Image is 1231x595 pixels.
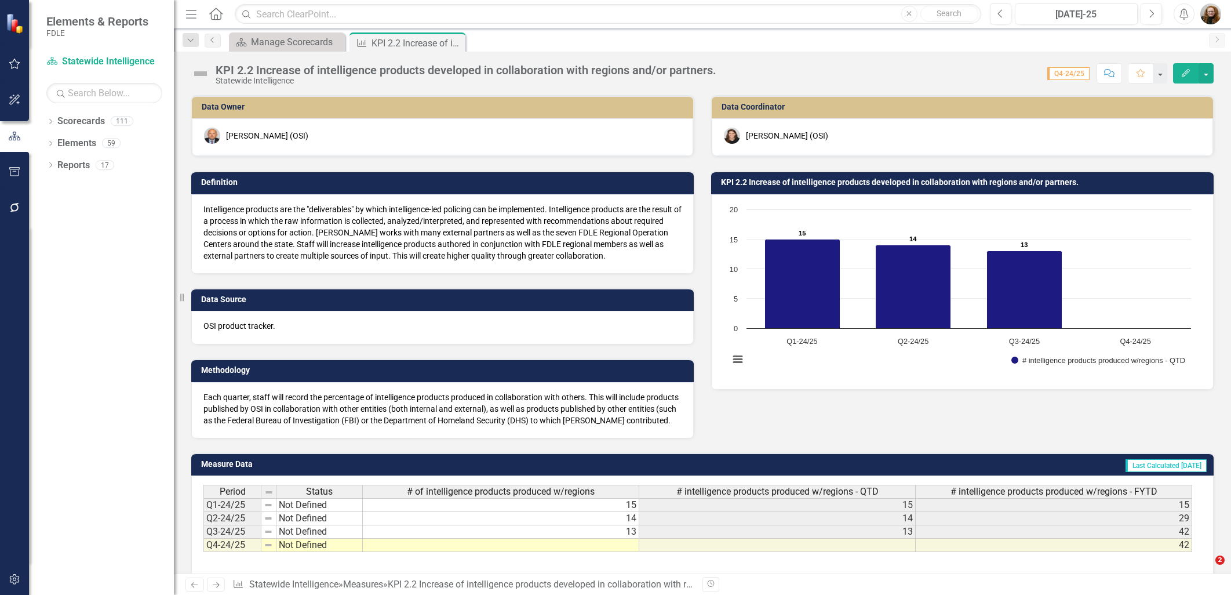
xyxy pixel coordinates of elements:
[201,295,688,304] h3: Data Source
[203,320,682,332] p: OSI product tracker.
[1200,3,1221,24] img: Jennifer Siddoway
[276,498,363,512] td: Not Defined
[276,525,363,539] td: Not Defined
[722,103,1207,111] h3: Data Coordinator
[46,28,148,38] small: FDLE
[204,128,220,144] img: William Mickler
[216,77,716,85] div: Statewide Intelligence
[909,235,917,242] text: 14
[723,204,1201,378] div: Chart. Highcharts interactive chart.
[264,500,273,510] img: 8DAGhfEEPCf229AAAAAElFTkSuQmCC
[363,498,639,512] td: 15
[363,512,639,525] td: 14
[46,83,162,103] input: Search Below...
[407,487,595,497] span: # of intelligence products produced w/regions
[203,391,682,426] p: Each quarter, staff will record the percentage of intelligence products produced in collaboration...
[786,337,817,346] text: Q1-24/25
[734,295,738,303] text: 5
[937,9,962,18] span: Search
[203,498,261,512] td: Q1-24/25
[916,539,1192,552] td: 42
[1192,556,1219,583] iframe: Intercom live chat
[201,460,589,469] h3: Measure Data
[388,579,782,590] div: KPI 2.2 Increase of intelligence products developed in collaboration with regions and/or partners.
[46,55,162,68] a: Statewide Intelligence
[987,251,1062,328] path: Q3-24/25, 13. # intelligence products produced w/regions - QTD.
[276,512,363,525] td: Not Defined
[676,487,879,497] span: # intelligence products produced w/regions - QTD
[730,205,738,214] text: 20
[6,13,26,34] img: ClearPoint Strategy
[264,488,274,497] img: 8DAGhfEEPCf229AAAAAElFTkSuQmCC
[876,245,951,328] path: Q2-24/25, 14. # intelligence products produced w/regions - QTD.
[1215,556,1225,565] span: 2
[639,498,916,512] td: 15
[216,64,716,77] div: KPI 2.2 Increase of intelligence products developed in collaboration with regions and/or partners.
[1047,67,1090,80] span: Q4-24/25
[343,579,383,590] a: Measures
[723,204,1197,378] svg: Interactive chart
[721,178,1208,187] h3: KPI 2.2 Increase of intelligence products developed in collaboration with regions and/or partners.
[916,498,1192,512] td: 15
[203,539,261,552] td: Q4-24/25
[916,512,1192,525] td: 29
[96,160,114,170] div: 17
[1126,459,1207,472] span: Last Calculated [DATE]
[1015,3,1138,24] button: [DATE]-25
[639,512,916,525] td: 14
[46,14,148,28] span: Elements & Reports
[226,130,308,142] div: [PERSON_NAME] (OSI)
[57,137,96,150] a: Elements
[249,579,338,590] a: Statewide Intelligence
[724,128,740,144] img: Linda Infinger
[1009,337,1040,346] text: Q3-24/25
[746,130,828,142] div: [PERSON_NAME] (OSI)
[264,527,273,536] img: 8DAGhfEEPCf229AAAAAElFTkSuQmCC
[916,525,1192,539] td: 42
[372,36,462,50] div: KPI 2.2 Increase of intelligence products developed in collaboration with regions and/or partners.
[57,115,105,128] a: Scorecards
[57,159,90,172] a: Reports
[111,117,133,126] div: 111
[232,578,694,592] div: » »
[203,525,261,539] td: Q3-24/25
[220,487,246,497] span: Period
[734,324,738,333] text: 0
[235,4,981,24] input: Search ClearPoint...
[639,525,916,539] td: 13
[765,239,840,328] path: Q1-24/25, 15. # intelligence products produced w/regions - QTD.
[1120,337,1150,346] text: Q4-24/25
[191,64,210,83] img: Not Defined
[203,204,682,262] p: Intelligence products are the "deliverables" by which intelligence-led policing can be implemente...
[201,178,688,187] h3: Definition
[1022,356,1185,365] text: # intelligence products produced w/regions - QTD
[799,230,806,237] text: 15
[1021,241,1028,248] text: 13
[1011,357,1186,364] button: Show # intelligence products produced w/regions - QTD
[730,235,738,244] text: 15
[201,366,688,375] h3: Methodology
[264,514,273,523] img: 8DAGhfEEPCf229AAAAAElFTkSuQmCC
[363,525,639,539] td: 13
[306,487,333,497] span: Status
[276,539,363,552] td: Not Defined
[1019,8,1134,21] div: [DATE]-25
[232,35,342,49] a: Manage Scorecards
[202,103,687,111] h3: Data Owner
[920,6,978,22] button: Search
[203,512,261,525] td: Q2-24/25
[729,351,745,367] button: View chart menu, Chart
[898,337,928,346] text: Q2-24/25
[251,35,342,49] div: Manage Scorecards
[102,139,121,148] div: 59
[730,265,738,274] text: 10
[950,487,1157,497] span: # intelligence products produced w/regions - FYTD
[264,540,273,550] img: 8DAGhfEEPCf229AAAAAElFTkSuQmCC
